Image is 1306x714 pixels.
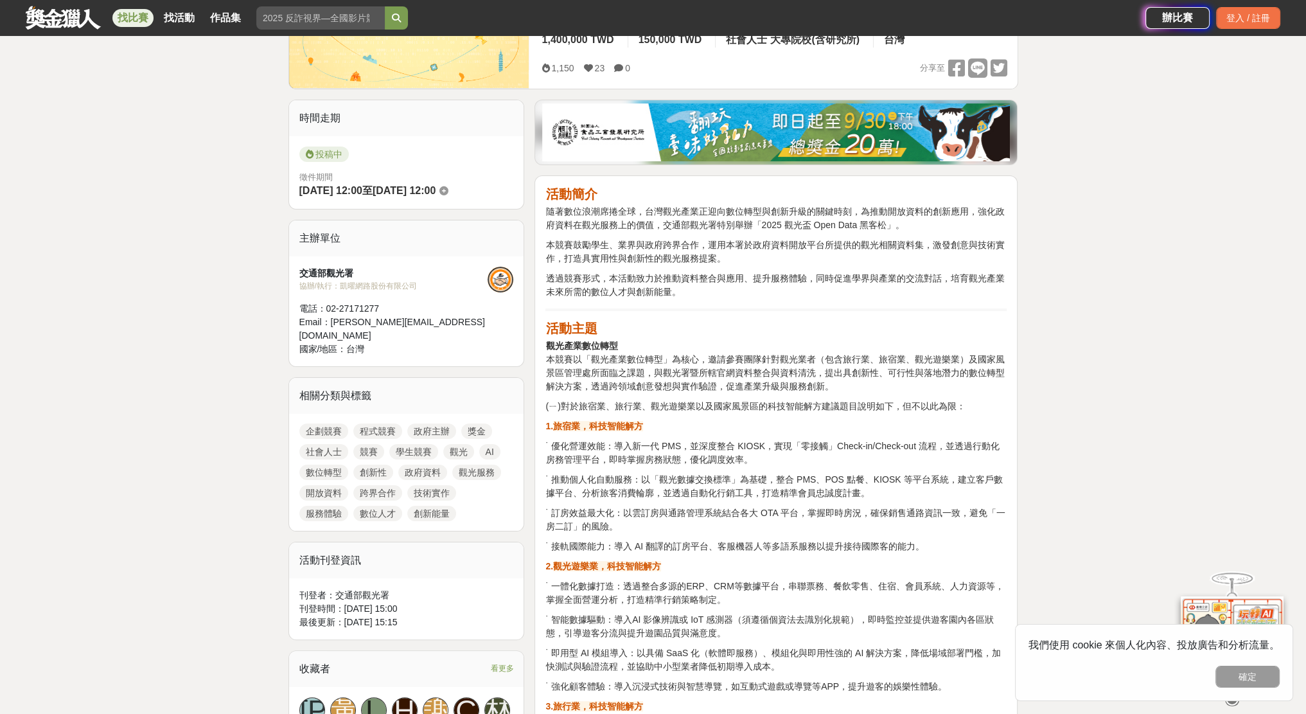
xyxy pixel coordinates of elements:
[159,9,200,27] a: 找活動
[407,424,456,439] a: 政府主辦
[299,424,348,439] a: 企劃競賽
[289,100,524,136] div: 時間走期
[595,63,605,73] span: 23
[545,272,1007,299] p: 透過競賽形式，本活動致力於推動資料整合與應用、提升服務體驗，同時促進學界與產業的交流對話，培育觀光產業未來所需的數位人才與創新能量。
[373,185,436,196] span: [DATE] 12:00
[490,661,513,675] span: 看更多
[553,561,661,571] strong: 觀光遊樂業，科技智能解方
[407,506,456,521] a: 創新能量
[299,589,514,602] div: 刊登者： 交通部觀光署
[299,316,488,343] div: Email： [PERSON_NAME][EMAIL_ADDRESS][DOMAIN_NAME]
[256,6,385,30] input: 2025 反詐視界—全國影片競賽
[545,205,1007,232] p: 隨著數位浪潮席捲全球，台灣觀光產業正迎向數位轉型與創新升級的關鍵時刻，為推動開放資料的創新應用，強化政府資料在觀光服務上的價值，交通部觀光署特別舉辦「2025 觀光盃 Open Data 黑客松」。
[919,58,944,78] span: 分享至
[112,9,154,27] a: 找比賽
[639,34,702,45] span: 150,000 TWD
[299,506,348,521] a: 服務體驗
[542,103,1010,161] img: 1c81a89c-c1b3-4fd6-9c6e-7d29d79abef5.jpg
[625,63,630,73] span: 0
[299,602,514,616] div: 刊登時間： [DATE] 15:00
[479,444,500,460] a: AI
[299,444,348,460] a: 社會人士
[1145,7,1210,29] a: 辦比賽
[461,424,492,439] a: 獎金
[299,147,349,162] span: 投稿中
[1216,7,1280,29] div: 登入 / 註冊
[726,34,767,45] span: 社會人士
[353,506,402,521] a: 數位人才
[884,34,904,45] span: 台灣
[299,280,488,292] div: 協辦/執行： 凱曜網路股份有限公司
[553,701,643,711] strong: 旅行業，科技智能解方
[545,421,553,431] strong: 1.
[299,663,330,674] span: 收藏者
[545,354,1004,391] span: 本競賽以「觀光產業數位轉型」為核心，邀請參賽團隊針對觀光業者（包含旅行業、旅宿業、觀光遊樂業）及國家風景區管理處所面臨之課題，與觀光署暨所轄官網資料整合與資料清洗，提出具創新性、可行性與落地潛力...
[553,421,643,431] strong: 旅宿業，科技智能解方
[545,440,1007,467] p: ˙ 優化營運效能：導入新一代 PMS，並深度整合 KIOSK，實現「零接觸」Check-in/Check-out 流程，並透過行動化房務管理平台，即時掌握房務狀態，優化調度效率。
[1028,639,1280,650] span: 我們使用 cookie 來個人化內容、投放廣告和分析流量。
[545,321,597,335] strong: 活動主題
[353,485,402,501] a: 跨界合作
[545,647,1007,674] p: ˙ 即用型 AI 模組導入：以具備 SaaS 化（軟體即服務）、模組化與即用性強的 AI 解決方案，降低場域部署門檻，加快測試與驗證流程，並協助中小型業者降低初期導入成本。
[289,220,524,256] div: 主辦單位
[452,465,501,480] a: 觀光服務
[545,701,553,711] strong: 3.
[299,172,333,182] span: 徵件期間
[299,485,348,501] a: 開放資料
[205,9,246,27] a: 作品集
[398,465,447,480] a: 政府資料
[299,344,347,354] span: 國家/地區：
[289,378,524,414] div: 相關分類與標籤
[299,302,488,316] div: 電話： 02-27171277
[545,540,1007,553] p: ˙ 接軌國際能力：導入 AI 翻譯的訂房平台、客服機器人等多語系服務以提升接待國際客的能力。
[545,400,1007,413] p: (ㄧ)對於旅宿業、旅行業、觀光遊樂業以及國家風景區的科技智能解方建議題目說明如下，但不以此為限：
[545,561,553,571] strong: 2.
[545,238,1007,265] p: 本競賽鼓勵學生、業界與政府跨界合作，運用本署於政府資料開放平台所提供的觀光相關資料集，激發創意與技術實作，打造具實用性與創新性的觀光服務提案。
[443,444,474,460] a: 觀光
[299,616,514,629] div: 最後更新： [DATE] 15:15
[545,580,1007,607] p: ˙ 一體化數據打造：透過整合多源的ERP、CRM等數據平台，串聯票務、餐飲零售、住宿、會員系統、人力資源等，掌握全面營運分析，打造精準行銷策略制定。
[545,506,1007,533] p: ˙ 訂房效益最大化：以雲訂房與通路管理系統結合各大 OTA 平台，掌握即時房況，確保銷售通路資訊一致，避免「一房二訂」的風險。
[362,185,373,196] span: 至
[353,465,393,480] a: 創新性
[407,485,456,501] a: 技術實作
[353,444,384,460] a: 競賽
[1215,666,1280,688] button: 確定
[545,341,617,351] strong: 觀光產業數位轉型
[545,473,1007,500] p: ˙ 推動個人化自動服務：以「觀光數據交換標準」為基礎，整合 PMS、POS 點餐、KIOSK 等平台系統，建立客戶數據平台、分析旅客消費輪廓，並透過自動化行銷工具，打造精準會員忠誠度計畫。
[545,613,1007,640] p: ˙ 智能數據驅動：導入AI 影像辨識或 IoT 感測器（須遵循個資法去識別化規範），即時監控並提供遊客園內各區狀態，引導遊客分流與提升遊園品質與滿意度。
[353,424,402,439] a: 程式競賽
[551,63,574,73] span: 1,150
[1181,596,1284,682] img: d2146d9a-e6f6-4337-9592-8cefde37ba6b.png
[289,542,524,578] div: 活動刊登資訊
[299,267,488,280] div: 交通部觀光署
[299,185,362,196] span: [DATE] 12:00
[545,680,1007,693] p: ˙ 強化顧客體驗：導入沉浸式技術與智慧導覽，如互動式遊戲或導覽等APP，提升遊客的娛樂性體驗。
[299,465,348,480] a: 數位轉型
[542,34,613,45] span: 1,400,000 TWD
[545,187,597,201] strong: 活動簡介
[346,344,364,354] span: 台灣
[389,444,438,460] a: 學生競賽
[770,34,860,45] span: 大專院校(含研究所)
